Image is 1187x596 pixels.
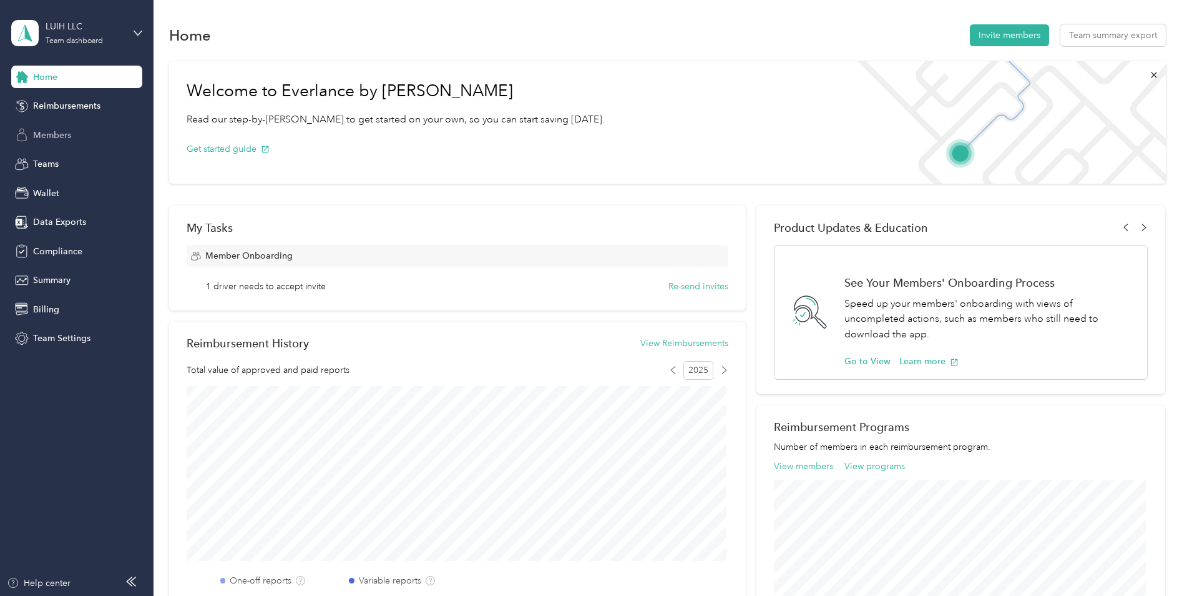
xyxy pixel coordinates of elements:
h1: Welcome to Everlance by [PERSON_NAME] [187,81,605,101]
span: Wallet [33,187,59,200]
span: Billing [33,303,59,316]
button: View Reimbursements [640,337,728,350]
h2: Reimbursement History [187,337,309,350]
div: Team dashboard [46,37,103,45]
span: 1 driver needs to accept invite [206,280,326,293]
iframe: Everlance-gr Chat Button Frame [1117,526,1187,596]
span: Home [33,71,57,84]
button: Team summary export [1060,24,1166,46]
h1: Home [169,29,211,42]
span: Members [33,129,71,142]
button: Go to View [844,355,891,368]
label: Variable reports [359,574,421,587]
button: Get started guide [187,142,270,156]
span: Team Settings [33,332,90,345]
button: Re-send invites [668,280,728,293]
span: Reimbursements [33,99,100,112]
button: Invite members [970,24,1049,46]
img: Welcome to everlance [845,61,1165,184]
label: One-off reports [230,574,291,587]
span: Member Onboarding [205,249,293,262]
h1: See Your Members' Onboarding Process [844,276,1134,289]
span: Data Exports [33,216,86,229]
span: Product Updates & Education [774,221,928,234]
span: 2025 [683,361,713,380]
div: My Tasks [187,221,728,234]
span: Summary [33,274,71,287]
span: Teams [33,157,59,171]
button: View members [774,460,833,473]
span: Total value of approved and paid reports [187,364,349,377]
p: Read our step-by-[PERSON_NAME] to get started on your own, so you can start saving [DATE]. [187,112,605,127]
p: Speed up your members' onboarding with views of uncompleted actions, such as members who still ne... [844,296,1134,342]
button: View programs [844,460,905,473]
span: Compliance [33,245,82,258]
button: Learn more [899,355,959,368]
h2: Reimbursement Programs [774,420,1148,434]
p: Number of members in each reimbursement program. [774,440,1148,454]
div: LUIH LLC [46,20,124,33]
button: Help center [7,577,71,590]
